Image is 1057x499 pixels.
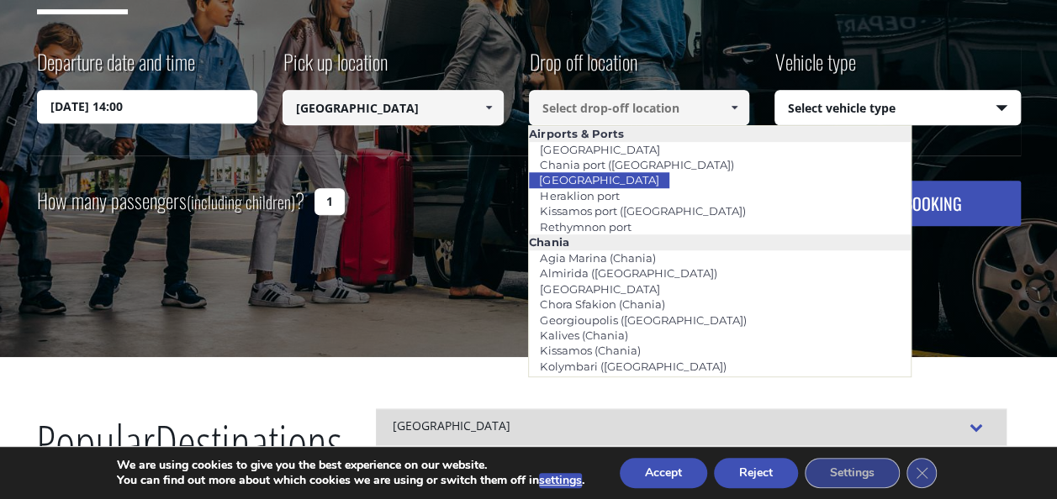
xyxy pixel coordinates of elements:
button: settings [539,473,582,488]
a: Kissamos (Chania) [529,339,651,362]
a: Kalives (Chania) [529,323,638,347]
a: Kolymbari ([GEOGRAPHIC_DATA]) [529,355,737,378]
label: Vehicle type [774,47,856,90]
label: How many passengers ? [37,181,304,222]
a: [GEOGRAPHIC_DATA] [529,277,670,301]
button: Accept [620,458,707,488]
a: [GEOGRAPHIC_DATA] [529,138,670,161]
button: Settings [805,458,900,488]
button: Close GDPR Cookie Banner [906,458,937,488]
a: Rethymnon port [529,215,642,239]
a: Georgioupolis ([GEOGRAPHIC_DATA]) [529,308,757,332]
button: Reject [714,458,798,488]
span: Select vehicle type [775,91,1020,126]
input: Select pickup location [283,90,504,125]
a: [GEOGRAPHIC_DATA] [528,168,669,192]
span: Popular [36,409,155,486]
a: Show All Items [474,90,502,125]
p: You can find out more about which cookies we are using or switch them off in . [117,473,584,488]
p: We are using cookies to give you the best experience on our website. [117,458,584,473]
a: Show All Items [721,90,748,125]
a: Chania port ([GEOGRAPHIC_DATA]) [529,153,744,176]
label: Pick up location [283,47,388,90]
a: Agia Marina (Chania) [529,246,666,270]
li: Airports & Ports [529,126,910,141]
h2: Destinations [36,408,342,499]
a: Chora Sfakion (Chania) [529,292,675,316]
small: (including children) [187,189,295,214]
div: [GEOGRAPHIC_DATA] [376,445,1007,482]
input: Select drop-off location [529,90,750,125]
a: Heraklion port [529,184,630,207]
li: Chania [529,234,910,249]
div: [GEOGRAPHIC_DATA] [376,408,1007,445]
a: Kissamos port ([GEOGRAPHIC_DATA]) [529,199,756,223]
label: Departure date and time [37,47,195,90]
a: Almirida ([GEOGRAPHIC_DATA]) [529,261,727,285]
label: Drop off location [529,47,637,90]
